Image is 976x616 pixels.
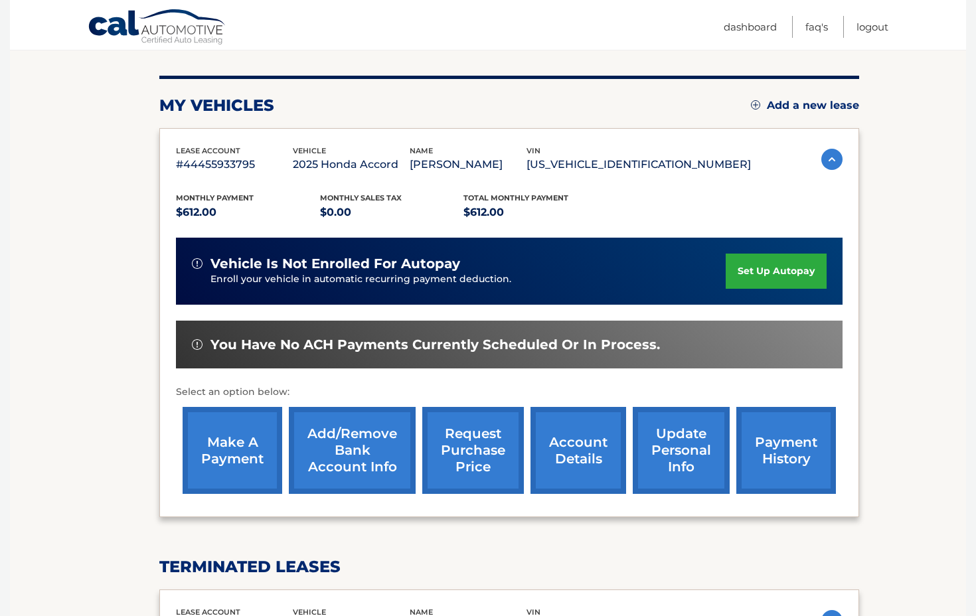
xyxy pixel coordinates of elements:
[176,146,240,155] span: lease account
[210,272,726,287] p: Enroll your vehicle in automatic recurring payment deduction.
[293,155,410,174] p: 2025 Honda Accord
[724,16,777,38] a: Dashboard
[176,203,320,222] p: $612.00
[805,16,828,38] a: FAQ's
[726,254,827,289] a: set up autopay
[159,96,274,116] h2: my vehicles
[192,339,203,350] img: alert-white.svg
[736,407,836,494] a: payment history
[289,407,416,494] a: Add/Remove bank account info
[88,9,227,47] a: Cal Automotive
[422,407,524,494] a: request purchase price
[751,99,859,112] a: Add a new lease
[633,407,730,494] a: update personal info
[183,407,282,494] a: make a payment
[176,155,293,174] p: #44455933795
[410,155,527,174] p: [PERSON_NAME]
[176,193,254,202] span: Monthly Payment
[527,155,751,174] p: [US_VEHICLE_IDENTIFICATION_NUMBER]
[320,203,464,222] p: $0.00
[192,258,203,269] img: alert-white.svg
[530,407,626,494] a: account details
[751,100,760,110] img: add.svg
[159,557,859,577] h2: terminated leases
[527,146,540,155] span: vin
[463,193,568,202] span: Total Monthly Payment
[463,203,608,222] p: $612.00
[293,146,326,155] span: vehicle
[821,149,843,170] img: accordion-active.svg
[210,256,460,272] span: vehicle is not enrolled for autopay
[210,337,660,353] span: You have no ACH payments currently scheduled or in process.
[856,16,888,38] a: Logout
[176,384,843,400] p: Select an option below:
[320,193,402,202] span: Monthly sales Tax
[410,146,433,155] span: name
